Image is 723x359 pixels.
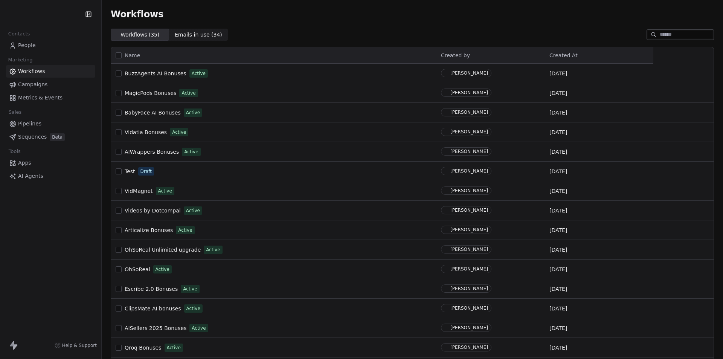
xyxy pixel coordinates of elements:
[442,325,448,331] img: T
[125,305,181,312] a: ClipsMate AI bonuses
[125,246,201,254] a: OhSoReal Unlimited upgrade
[549,70,567,77] span: [DATE]
[5,54,36,66] span: Marketing
[125,128,167,136] a: Vidatia Bonuses
[549,226,567,234] span: [DATE]
[111,9,163,20] span: Workflows
[186,207,200,214] span: Active
[549,52,578,58] span: Created At
[5,107,25,118] span: Sales
[549,246,567,254] span: [DATE]
[183,286,197,292] span: Active
[450,90,488,95] div: [PERSON_NAME]
[18,120,41,128] span: Pipelines
[450,168,488,174] div: [PERSON_NAME]
[18,67,45,75] span: Workflows
[549,148,567,156] span: [DATE]
[125,109,181,116] a: BabyFace AI Bonuses
[442,305,448,311] img: T
[450,266,488,272] div: [PERSON_NAME]
[442,109,448,115] img: T
[158,188,172,194] span: Active
[156,266,169,273] span: Active
[184,148,198,155] span: Active
[125,247,201,253] span: OhSoReal Unlimited upgrade
[442,188,448,194] img: T
[450,110,488,115] div: [PERSON_NAME]
[125,324,186,332] a: AISellers 2025 Bonuses
[186,109,200,116] span: Active
[125,188,153,194] span: VidMagnet
[549,128,567,136] span: [DATE]
[192,325,206,332] span: Active
[125,266,150,272] span: OhSoReal
[125,168,135,174] span: Test
[6,170,95,182] a: AI Agents
[549,344,567,351] span: [DATE]
[450,188,488,193] div: [PERSON_NAME]
[442,227,448,233] img: T
[55,342,97,348] a: Help & Support
[450,227,488,232] div: [PERSON_NAME]
[125,168,135,175] a: Test
[549,324,567,332] span: [DATE]
[442,246,448,252] img: T
[6,157,95,169] a: Apps
[18,94,63,102] span: Metrics & Events
[6,78,95,91] a: Campaigns
[6,65,95,78] a: Workflows
[125,266,150,273] a: OhSoReal
[175,31,222,39] span: Emails in use ( 34 )
[450,129,488,134] div: [PERSON_NAME]
[125,345,162,351] span: Qroq Bonuses
[450,345,488,350] div: [PERSON_NAME]
[549,285,567,293] span: [DATE]
[5,146,24,157] span: Tools
[125,129,167,135] span: Vidatia Bonuses
[125,89,176,97] a: MagicPods Bonuses
[125,110,181,116] span: BabyFace AI Bonuses
[549,89,567,97] span: [DATE]
[18,81,47,89] span: Campaigns
[450,247,488,252] div: [PERSON_NAME]
[125,285,178,293] a: Escribe 2.0 Bonuses
[442,70,448,76] img: T
[5,28,33,40] span: Contacts
[125,70,186,77] a: BuzzAgents AI Bonuses
[186,305,200,312] span: Active
[125,207,181,214] a: Videos by Dotcompal
[442,168,448,174] img: T
[50,133,65,141] span: Beta
[206,246,220,253] span: Active
[549,109,567,116] span: [DATE]
[167,344,181,351] span: Active
[18,159,31,167] span: Apps
[18,133,47,141] span: Sequences
[442,207,448,213] img: T
[18,41,36,49] span: People
[125,344,162,351] a: Qroq Bonuses
[442,148,448,154] img: T
[549,187,567,195] span: [DATE]
[442,286,448,292] img: T
[125,226,173,234] a: Articalize Bonuses
[125,227,173,233] span: Articalize Bonuses
[125,325,186,331] span: AISellers 2025 Bonuses
[442,344,448,350] img: T
[125,52,140,60] span: Name
[441,52,470,58] span: Created by
[442,266,448,272] img: T
[549,266,567,273] span: [DATE]
[6,92,95,104] a: Metrics & Events
[140,168,152,175] span: Draft
[125,70,186,76] span: BuzzAgents AI Bonuses
[192,70,206,77] span: Active
[549,305,567,312] span: [DATE]
[442,90,448,96] img: T
[125,306,181,312] span: ClipsMate AI bonuses
[178,227,192,234] span: Active
[450,149,488,154] div: [PERSON_NAME]
[450,325,488,330] div: [PERSON_NAME]
[125,286,178,292] span: Escribe 2.0 Bonuses
[18,172,43,180] span: AI Agents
